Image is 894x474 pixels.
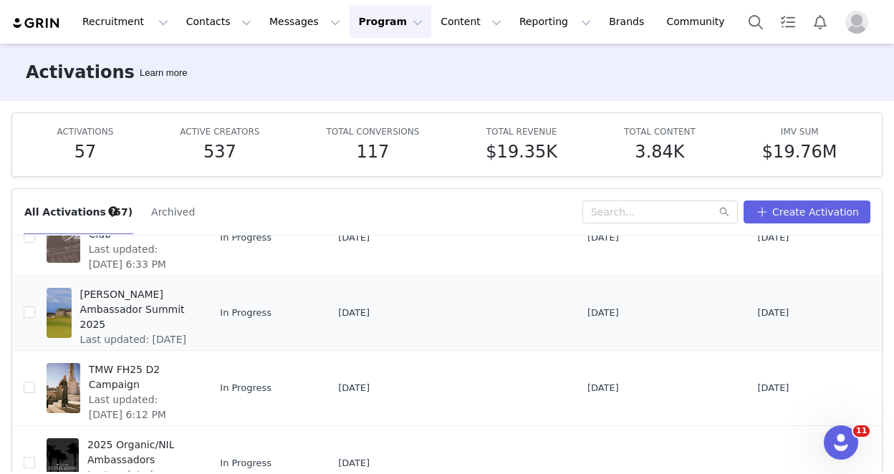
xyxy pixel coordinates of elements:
[80,287,189,332] span: [PERSON_NAME] Ambassador Summit 2025
[47,284,197,342] a: [PERSON_NAME] Ambassador Summit 2025Last updated: [DATE] 8:38 PM
[772,6,804,38] a: Tasks
[74,139,97,165] h5: 57
[89,362,189,392] span: TMW FH25 D2 Campaign
[178,6,260,38] button: Contacts
[326,127,419,137] span: TOTAL CONVERSIONS
[87,437,188,468] span: 2025 Organic/NIL Ambassadors
[180,127,259,137] span: ACTIVE CREATORS
[57,127,113,137] span: ACTIVATIONS
[762,139,837,165] h5: $19.76M
[804,6,836,38] button: Notifications
[658,6,740,38] a: Community
[824,425,858,460] iframe: Intercom live chat
[757,231,789,245] span: [DATE]
[624,127,696,137] span: TOTAL CONTENT
[89,392,189,422] span: Last updated: [DATE] 6:12 PM
[719,207,729,217] i: icon: search
[24,200,133,223] button: All Activations (57)
[600,6,657,38] a: Brands
[486,139,557,165] h5: $19.35K
[338,231,370,245] span: [DATE]
[837,11,883,34] button: Profile
[220,306,271,320] span: In Progress
[220,231,271,245] span: In Progress
[220,381,271,395] span: In Progress
[220,456,271,470] span: In Progress
[511,6,600,38] button: Reporting
[757,381,789,395] span: [DATE]
[261,6,349,38] button: Messages
[845,11,868,34] img: placeholder-profile.jpg
[486,127,557,137] span: TOTAL REVENUE
[80,332,189,362] span: Last updated: [DATE] 8:38 PM
[203,139,236,165] h5: 537
[356,139,389,165] h5: 117
[587,306,619,320] span: [DATE]
[338,306,370,320] span: [DATE]
[47,209,197,266] a: TM SS26 Social ClubLast updated: [DATE] 6:33 PM
[350,6,431,38] button: Program
[11,16,62,30] img: grin logo
[582,200,738,223] input: Search...
[757,306,789,320] span: [DATE]
[338,381,370,395] span: [DATE]
[587,231,619,245] span: [DATE]
[587,381,619,395] span: [DATE]
[338,456,370,470] span: [DATE]
[74,6,177,38] button: Recruitment
[635,139,684,165] h5: 3.84K
[150,200,196,223] button: Archived
[744,200,870,223] button: Create Activation
[432,6,510,38] button: Content
[107,205,120,218] div: Tooltip anchor
[781,127,819,137] span: IMV SUM
[137,66,190,80] div: Tooltip anchor
[26,59,135,85] h3: Activations
[740,6,772,38] button: Search
[47,359,197,417] a: TMW FH25 D2 CampaignLast updated: [DATE] 6:12 PM
[89,242,189,272] span: Last updated: [DATE] 6:33 PM
[853,425,870,437] span: 11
